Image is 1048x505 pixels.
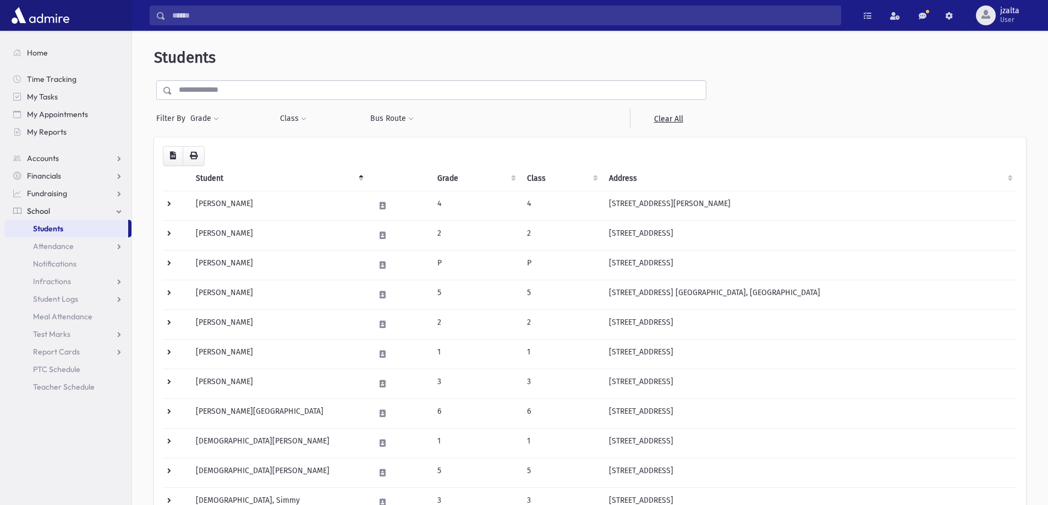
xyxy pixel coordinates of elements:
[27,153,59,163] span: Accounts
[4,123,131,141] a: My Reports
[4,308,131,325] a: Meal Attendance
[602,458,1017,487] td: [STREET_ADDRESS]
[602,369,1017,398] td: [STREET_ADDRESS]
[431,166,520,191] th: Grade: activate to sort column ascending
[431,250,520,280] td: P
[189,339,367,369] td: [PERSON_NAME]
[4,255,131,273] a: Notifications
[602,398,1017,428] td: [STREET_ADDRESS]
[520,458,603,487] td: 5
[602,191,1017,220] td: [STREET_ADDRESS][PERSON_NAME]
[4,290,131,308] a: Student Logs
[431,398,520,428] td: 6
[520,428,603,458] td: 1
[33,224,63,234] span: Students
[189,166,367,191] th: Student: activate to sort column descending
[4,106,131,123] a: My Appointments
[33,329,70,339] span: Test Marks
[4,343,131,360] a: Report Cards
[1000,7,1019,15] span: jzalta
[189,369,367,398] td: [PERSON_NAME]
[370,109,414,129] button: Bus Route
[520,166,603,191] th: Class: activate to sort column ascending
[4,237,131,255] a: Attendance
[33,347,80,357] span: Report Cards
[602,166,1017,191] th: Address: activate to sort column ascending
[33,312,92,321] span: Meal Attendance
[431,309,520,339] td: 2
[9,4,72,26] img: AdmirePro
[33,294,78,304] span: Student Logs
[4,220,128,237] a: Students
[4,273,131,290] a: Infractions
[189,280,367,309] td: [PERSON_NAME]
[520,191,603,220] td: 4
[27,188,67,198] span: Fundraising
[33,241,74,251] span: Attendance
[630,109,706,129] a: Clear All
[4,202,131,220] a: School
[163,146,183,166] button: CSV
[520,369,603,398] td: 3
[602,220,1017,250] td: [STREET_ADDRESS]
[27,127,67,137] span: My Reports
[431,191,520,220] td: 4
[431,220,520,250] td: 2
[4,185,131,202] a: Fundraising
[189,458,367,487] td: [DEMOGRAPHIC_DATA][PERSON_NAME]
[154,48,216,66] span: Students
[4,44,131,62] a: Home
[4,88,131,106] a: My Tasks
[4,70,131,88] a: Time Tracking
[602,309,1017,339] td: [STREET_ADDRESS]
[189,309,367,339] td: [PERSON_NAME]
[33,364,80,374] span: PTC Schedule
[33,276,71,286] span: Infractions
[27,92,58,102] span: My Tasks
[431,428,520,458] td: 1
[520,280,603,309] td: 5
[183,146,205,166] button: Print
[4,378,131,396] a: Teacher Schedule
[189,428,367,458] td: [DEMOGRAPHIC_DATA][PERSON_NAME]
[189,191,367,220] td: [PERSON_NAME]
[520,398,603,428] td: 6
[27,171,61,181] span: Financials
[189,398,367,428] td: [PERSON_NAME][GEOGRAPHIC_DATA]
[602,428,1017,458] td: [STREET_ADDRESS]
[431,369,520,398] td: 3
[602,339,1017,369] td: [STREET_ADDRESS]
[431,458,520,487] td: 5
[602,280,1017,309] td: [STREET_ADDRESS] [GEOGRAPHIC_DATA], [GEOGRAPHIC_DATA]
[27,109,88,119] span: My Appointments
[4,360,131,378] a: PTC Schedule
[520,220,603,250] td: 2
[190,109,220,129] button: Grade
[4,325,131,343] a: Test Marks
[4,149,131,167] a: Accounts
[431,339,520,369] td: 1
[279,109,307,129] button: Class
[33,382,95,392] span: Teacher Schedule
[189,220,367,250] td: [PERSON_NAME]
[27,74,76,84] span: Time Tracking
[166,5,841,25] input: Search
[520,339,603,369] td: 1
[602,250,1017,280] td: [STREET_ADDRESS]
[520,309,603,339] td: 2
[27,206,50,216] span: School
[1000,15,1019,24] span: User
[156,113,190,124] span: Filter By
[4,167,131,185] a: Financials
[189,250,367,280] td: [PERSON_NAME]
[33,259,76,269] span: Notifications
[520,250,603,280] td: P
[431,280,520,309] td: 5
[27,48,48,58] span: Home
